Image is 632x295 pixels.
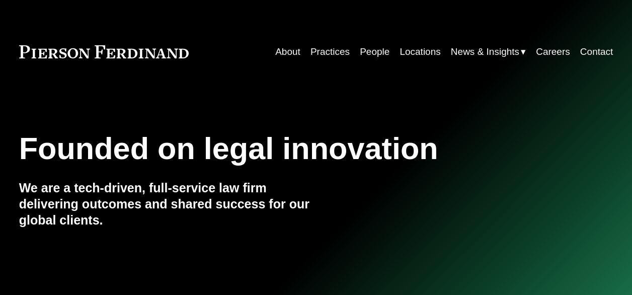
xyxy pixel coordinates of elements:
[19,131,514,166] h1: Founded on legal innovation
[451,43,519,60] span: News & Insights
[19,180,316,228] h4: We are a tech-driven, full-service law firm delivering outcomes and shared success for our global...
[536,42,570,61] a: Careers
[310,42,350,61] a: Practices
[360,42,389,61] a: People
[275,42,300,61] a: About
[580,42,613,61] a: Contact
[451,42,526,61] a: folder dropdown
[400,42,440,61] a: Locations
